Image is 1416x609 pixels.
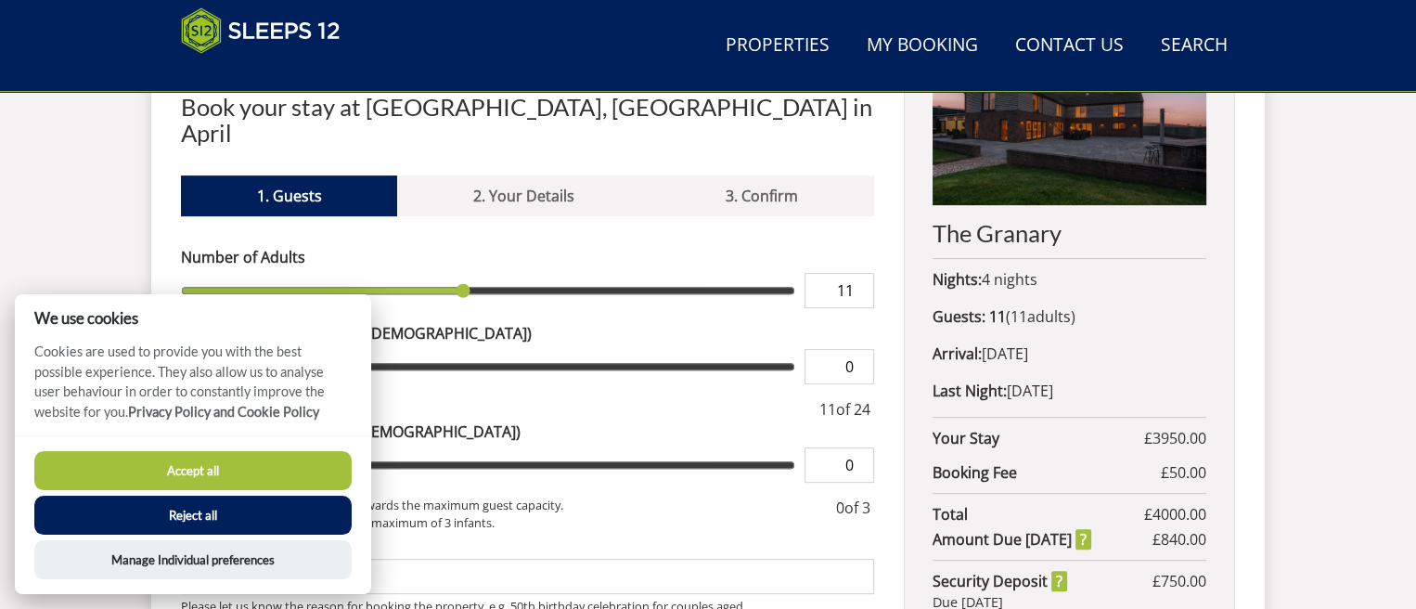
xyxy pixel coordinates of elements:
[989,306,1006,327] strong: 11
[397,175,650,216] a: 2. Your Details
[989,306,1075,327] span: ( )
[933,269,982,290] strong: Nights:
[172,65,367,81] iframe: Customer reviews powered by Trustpilot
[933,343,1206,365] p: [DATE]
[181,7,341,54] img: Sleeps 12
[128,404,319,420] a: Privacy Policy and Cookie Policy
[1063,306,1071,327] span: s
[933,306,985,327] strong: Guests:
[933,380,1206,402] p: [DATE]
[181,421,874,443] label: Number of Infants (aged [DEMOGRAPHIC_DATA])
[933,381,1007,401] strong: Last Night:
[933,268,1206,291] p: 4 nights
[181,497,817,532] small: Note that infants do not count towards the maximum guest capacity. This property can accommodate ...
[181,94,874,146] h2: Book your stay at [GEOGRAPHIC_DATA], [GEOGRAPHIC_DATA] in April
[816,398,874,421] div: of 24
[1144,427,1206,449] span: £
[1152,428,1206,448] span: 3950.00
[1008,25,1131,67] a: Contact Us
[933,343,982,364] strong: Arrival:
[933,503,1144,525] strong: Total
[34,540,352,579] button: Manage Individual preferences
[15,342,371,435] p: Cookies are used to provide you with the best possible experience. They also allow us to analyse ...
[1011,306,1071,327] span: adult
[15,309,371,327] h2: We use cookies
[933,220,1206,246] h2: The Granary
[859,25,985,67] a: My Booking
[1161,461,1206,484] span: £
[933,427,1144,449] strong: Your Stay
[181,322,874,344] label: Number of Children (aged [DEMOGRAPHIC_DATA])
[836,498,844,518] span: 0
[933,29,1206,205] img: An image of 'The Granary'
[832,497,874,532] div: of 3
[1144,503,1206,525] span: £
[34,496,352,535] button: Reject all
[933,528,1091,551] strong: Amount Due [DATE]
[181,175,397,216] a: 1. Guests
[718,25,837,67] a: Properties
[819,399,836,420] span: 11
[933,570,1067,592] strong: Security Deposit
[933,461,1161,484] strong: Booking Fee
[650,175,873,216] a: 3. Confirm
[1152,528,1206,551] span: £
[34,451,352,490] button: Accept all
[1153,25,1235,67] a: Search
[1152,570,1206,592] span: £
[181,532,874,554] label: Nature of Stay
[1169,462,1206,483] span: 50.00
[1161,529,1206,550] span: 840.00
[1161,571,1206,591] span: 750.00
[1152,504,1206,525] span: 4000.00
[181,246,874,268] label: Number of Adults
[1011,306,1027,327] span: 11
